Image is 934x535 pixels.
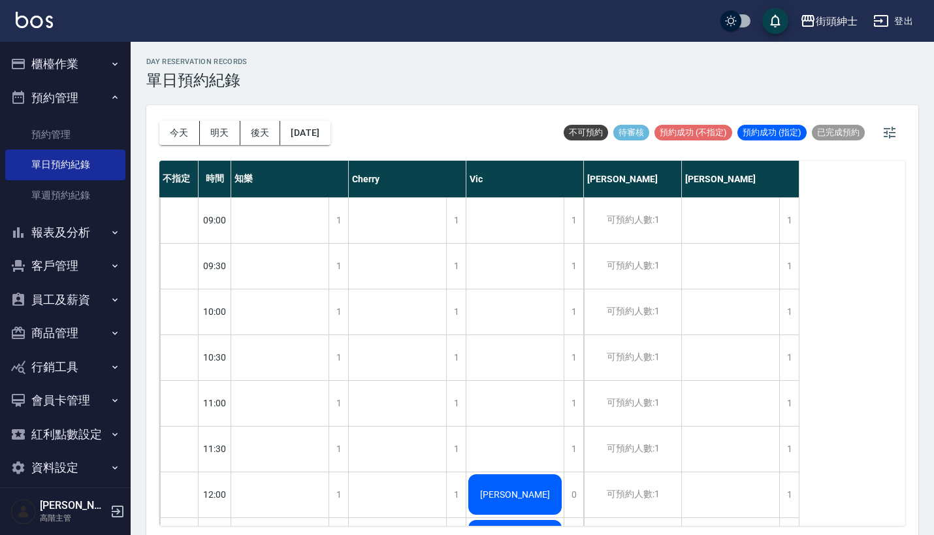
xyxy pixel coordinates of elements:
[231,161,349,197] div: 知樂
[868,9,918,33] button: 登出
[564,289,583,334] div: 1
[564,335,583,380] div: 1
[329,289,348,334] div: 1
[584,381,681,426] div: 可預約人數:1
[349,161,466,197] div: Cherry
[564,427,583,472] div: 1
[5,417,125,451] button: 紅利點數設定
[5,216,125,250] button: 報表及分析
[5,81,125,115] button: 預約管理
[446,472,466,517] div: 1
[200,121,240,145] button: 明天
[466,161,584,197] div: Vic
[477,489,553,500] span: [PERSON_NAME]
[40,499,106,512] h5: [PERSON_NAME]
[613,127,649,138] span: 待審核
[5,283,125,317] button: 員工及薪資
[5,249,125,283] button: 客戶管理
[329,472,348,517] div: 1
[199,380,231,426] div: 11:00
[16,12,53,28] img: Logo
[159,121,200,145] button: 今天
[584,427,681,472] div: 可預約人數:1
[199,289,231,334] div: 10:00
[779,244,799,289] div: 1
[329,381,348,426] div: 1
[280,121,330,145] button: [DATE]
[446,198,466,243] div: 1
[5,451,125,485] button: 資料設定
[564,127,608,138] span: 不可預約
[5,316,125,350] button: 商品管理
[779,198,799,243] div: 1
[5,383,125,417] button: 會員卡管理
[5,47,125,81] button: 櫃檯作業
[159,161,199,197] div: 不指定
[564,472,583,517] div: 0
[40,512,106,524] p: 高階主管
[584,244,681,289] div: 可預約人數:1
[329,427,348,472] div: 1
[199,334,231,380] div: 10:30
[779,381,799,426] div: 1
[5,120,125,150] a: 預約管理
[199,472,231,517] div: 12:00
[146,71,248,89] h3: 單日預約紀錄
[199,161,231,197] div: 時間
[584,335,681,380] div: 可預約人數:1
[564,198,583,243] div: 1
[816,13,858,29] div: 街頭紳士
[795,8,863,35] button: 街頭紳士
[329,198,348,243] div: 1
[146,57,248,66] h2: day Reservation records
[779,472,799,517] div: 1
[240,121,281,145] button: 後天
[5,350,125,384] button: 行銷工具
[812,127,865,138] span: 已完成預約
[584,472,681,517] div: 可預約人數:1
[329,335,348,380] div: 1
[584,289,681,334] div: 可預約人數:1
[584,161,682,197] div: [PERSON_NAME]
[199,243,231,289] div: 09:30
[446,244,466,289] div: 1
[682,161,799,197] div: [PERSON_NAME]
[10,498,37,525] img: Person
[5,180,125,210] a: 單週預約紀錄
[779,289,799,334] div: 1
[762,8,788,34] button: save
[199,197,231,243] div: 09:00
[446,381,466,426] div: 1
[5,150,125,180] a: 單日預約紀錄
[446,289,466,334] div: 1
[446,427,466,472] div: 1
[564,244,583,289] div: 1
[737,127,807,138] span: 預約成功 (指定)
[779,427,799,472] div: 1
[329,244,348,289] div: 1
[564,381,583,426] div: 1
[446,335,466,380] div: 1
[584,198,681,243] div: 可預約人數:1
[199,426,231,472] div: 11:30
[779,335,799,380] div: 1
[654,127,732,138] span: 預約成功 (不指定)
